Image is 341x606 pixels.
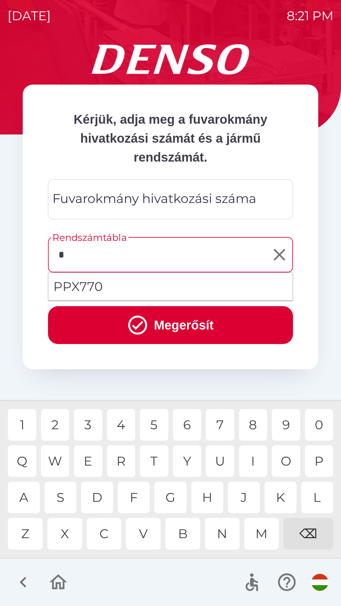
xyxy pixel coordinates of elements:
[287,6,333,25] p: 8:21 PM
[8,6,51,25] p: [DATE]
[23,44,318,74] img: Logo
[311,574,328,591] img: hu flag
[48,275,293,298] li: PPX770
[268,243,291,266] button: Clear
[48,110,293,167] p: Kérjük, adja meg a fuvarokmány hivatkozási számát és a jármű rendszámát.
[48,306,293,344] button: Megerősít
[52,231,127,244] label: Rendszámtábla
